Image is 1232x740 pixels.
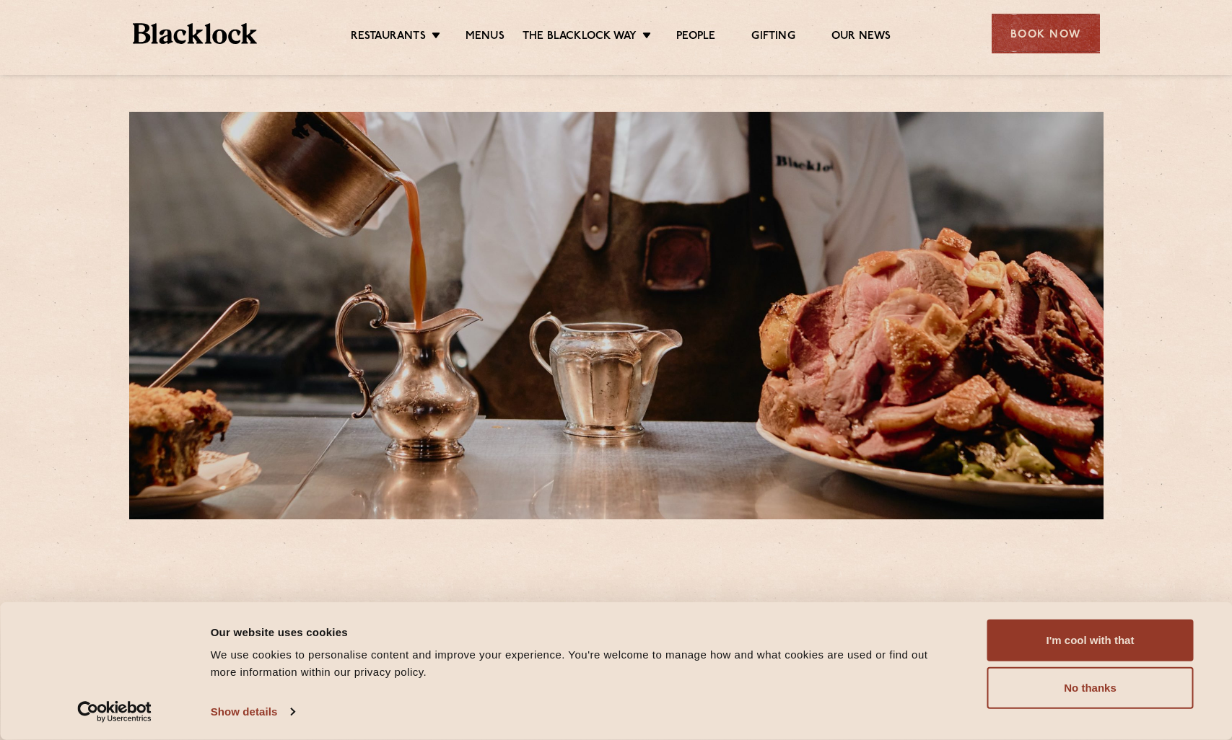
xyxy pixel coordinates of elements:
[751,30,795,45] a: Gifting
[466,30,504,45] a: Menus
[987,667,1194,709] button: No thanks
[987,620,1194,661] button: I'm cool with that
[133,23,258,44] img: BL_Textured_Logo-footer-cropped.svg
[211,623,955,640] div: Our website uses cookies
[211,701,294,723] a: Show details
[211,646,955,681] div: We use cookies to personalise content and improve your experience. You're welcome to manage how a...
[51,701,178,723] a: Usercentrics Cookiebot - opens in a new window
[676,30,715,45] a: People
[831,30,891,45] a: Our News
[992,14,1100,53] div: Book Now
[523,30,637,45] a: The Blacklock Way
[351,30,426,45] a: Restaurants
